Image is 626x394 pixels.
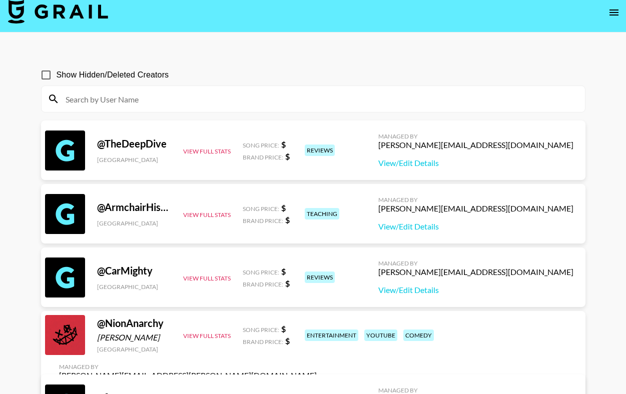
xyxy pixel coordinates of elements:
[183,147,231,155] button: View Full Stats
[183,211,231,218] button: View Full Stats
[378,132,573,140] div: Managed By
[281,139,286,149] strong: $
[97,264,171,277] div: @ CarMighty
[243,280,283,288] span: Brand Price:
[403,329,434,341] div: comedy
[378,221,573,231] a: View/Edit Details
[243,268,279,276] span: Song Price:
[97,219,171,227] div: [GEOGRAPHIC_DATA]
[183,332,231,339] button: View Full Stats
[305,144,335,156] div: reviews
[378,386,573,394] div: Managed By
[243,153,283,161] span: Brand Price:
[378,267,573,277] div: [PERSON_NAME][EMAIL_ADDRESS][DOMAIN_NAME]
[378,259,573,267] div: Managed By
[97,283,171,290] div: [GEOGRAPHIC_DATA]
[281,324,286,333] strong: $
[378,196,573,203] div: Managed By
[378,203,573,213] div: [PERSON_NAME][EMAIL_ADDRESS][DOMAIN_NAME]
[97,156,171,163] div: [GEOGRAPHIC_DATA]
[59,370,317,380] div: [PERSON_NAME][EMAIL_ADDRESS][PERSON_NAME][DOMAIN_NAME]
[243,141,279,149] span: Song Price:
[305,271,335,283] div: reviews
[97,345,171,353] div: [GEOGRAPHIC_DATA]
[59,363,317,370] div: Managed By
[378,285,573,295] a: View/Edit Details
[97,201,171,213] div: @ ArmchairHistorian
[243,338,283,345] span: Brand Price:
[378,158,573,168] a: View/Edit Details
[97,332,171,342] div: [PERSON_NAME]
[97,137,171,150] div: @ TheDeepDive
[285,336,290,345] strong: $
[285,215,290,224] strong: $
[60,91,579,107] input: Search by User Name
[281,203,286,212] strong: $
[604,2,624,22] button: open drawer
[378,140,573,150] div: [PERSON_NAME][EMAIL_ADDRESS][DOMAIN_NAME]
[285,151,290,161] strong: $
[281,266,286,276] strong: $
[364,329,397,341] div: youtube
[305,208,339,219] div: teaching
[57,69,169,81] span: Show Hidden/Deleted Creators
[285,278,290,288] strong: $
[243,217,283,224] span: Brand Price:
[243,205,279,212] span: Song Price:
[243,326,279,333] span: Song Price:
[97,317,171,329] div: @ NionAnarchy
[305,329,358,341] div: entertainment
[183,274,231,282] button: View Full Stats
